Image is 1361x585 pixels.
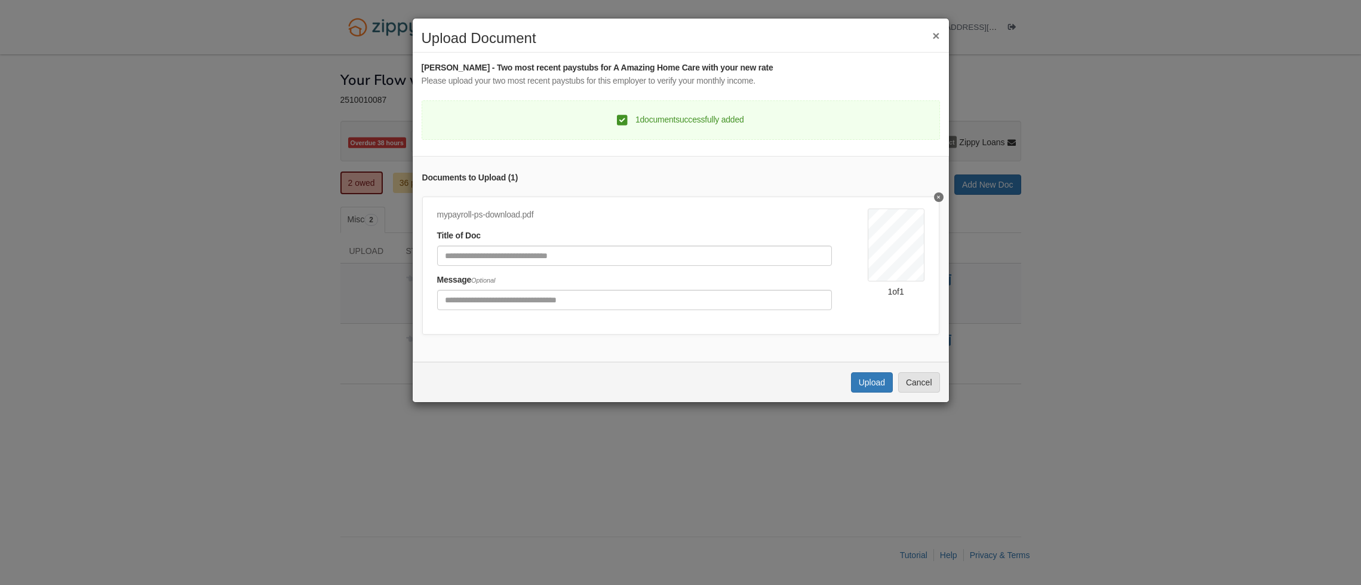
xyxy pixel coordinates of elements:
h2: Upload Document [422,30,940,46]
span: Optional [471,277,495,284]
label: Title of Doc [437,229,481,243]
button: Cancel [898,372,940,393]
input: Include any comments on this document [437,290,832,310]
button: Upload [851,372,893,393]
label: Message [437,274,496,287]
div: [PERSON_NAME] - Two most recent paystubs for A Amazing Home Care with your new rate [422,62,940,75]
button: × [932,29,939,42]
div: Documents to Upload ( 1 ) [422,171,939,185]
div: mypayroll-ps-download.pdf [437,209,832,222]
div: 1 document successfully added [617,114,744,127]
div: Please upload your two most recent paystubs for this employer to verify your monthly income. [422,75,940,88]
div: 1 of 1 [868,286,924,298]
button: Delete undefined [934,192,944,202]
input: Document Title [437,246,832,266]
